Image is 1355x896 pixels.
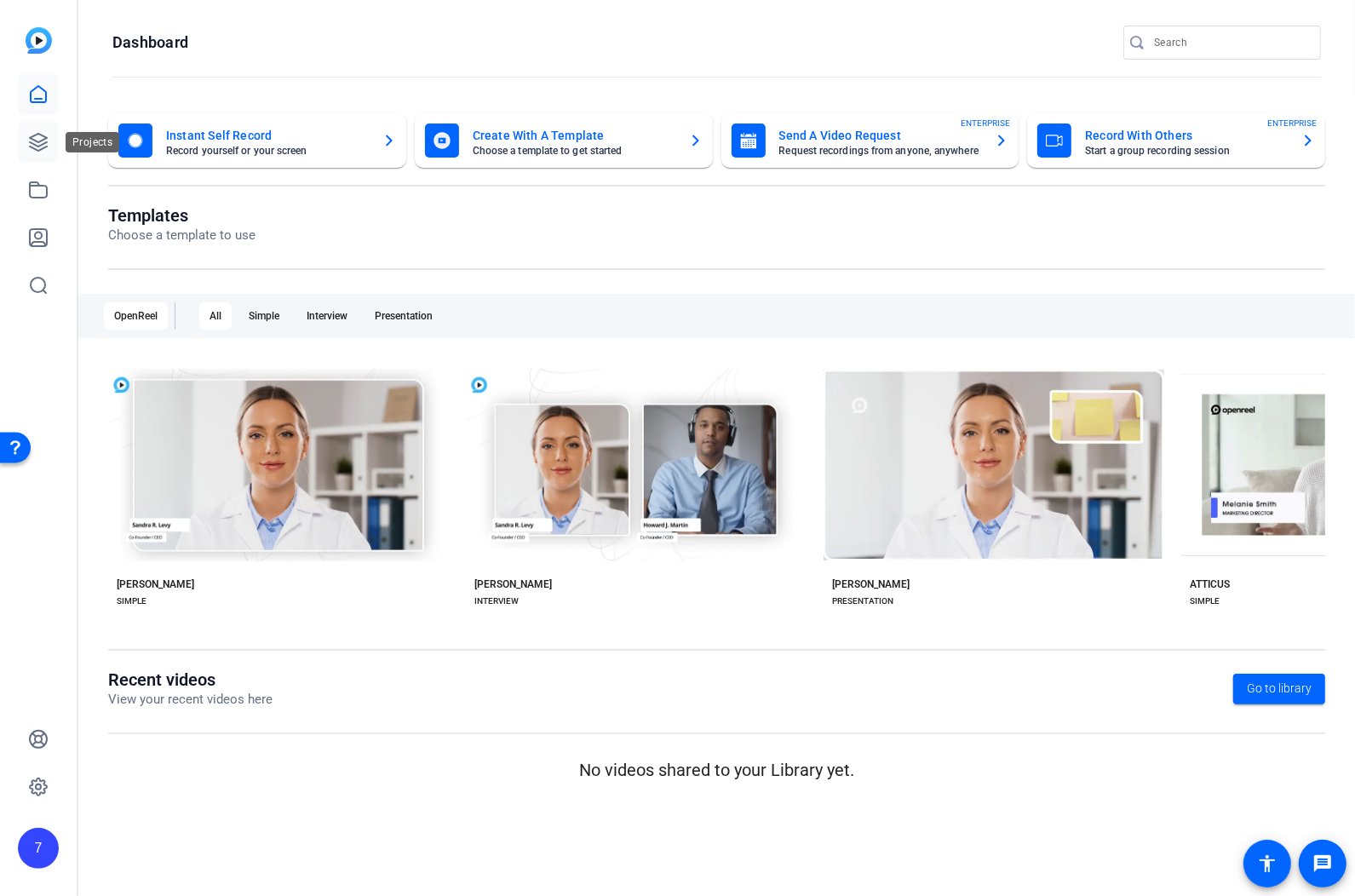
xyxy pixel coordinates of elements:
div: OpenReel [104,302,168,330]
input: Search [1154,32,1307,53]
div: Projects [66,132,119,152]
div: SIMPLE [1190,594,1220,608]
mat-icon: accessibility [1257,853,1277,874]
span: ENTERPRISE [961,117,1010,129]
h1: Recent videos [108,669,273,690]
mat-card-subtitle: Request recordings from anyone, anywhere [779,146,982,156]
div: PRESENTATION [832,594,893,608]
mat-card-title: Record With Others [1085,125,1288,146]
button: Create With A TemplateChoose a template to get started [415,113,713,168]
mat-card-title: Send A Video Request [779,125,982,146]
h1: Templates [108,205,255,226]
mat-card-subtitle: Start a group recording session [1085,146,1288,156]
img: blue-gradient.svg [26,27,52,54]
button: Record With OthersStart a group recording sessionENTERPRISE [1027,113,1325,168]
a: Go to library [1233,674,1325,704]
div: Interview [296,302,358,330]
div: 7 [18,828,59,869]
span: Go to library [1247,680,1312,698]
mat-card-title: Create With A Template [473,125,675,146]
div: [PERSON_NAME] [832,577,910,591]
div: Presentation [365,302,443,330]
div: [PERSON_NAME] [117,577,194,591]
mat-card-title: Instant Self Record [166,125,369,146]
div: ATTICUS [1190,577,1230,591]
p: Choose a template to use [108,226,255,245]
div: [PERSON_NAME] [474,577,552,591]
mat-icon: message [1312,853,1333,874]
p: View your recent videos here [108,690,273,709]
button: Send A Video RequestRequest recordings from anyone, anywhereENTERPRISE [721,113,1019,168]
span: ENTERPRISE [1267,117,1317,129]
button: Instant Self RecordRecord yourself or your screen [108,113,406,168]
div: All [199,302,232,330]
div: INTERVIEW [474,594,519,608]
div: Simple [238,302,290,330]
h1: Dashboard [112,32,188,53]
mat-card-subtitle: Record yourself or your screen [166,146,369,156]
div: SIMPLE [117,594,146,608]
p: No videos shared to your Library yet. [108,757,1325,783]
mat-card-subtitle: Choose a template to get started [473,146,675,156]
